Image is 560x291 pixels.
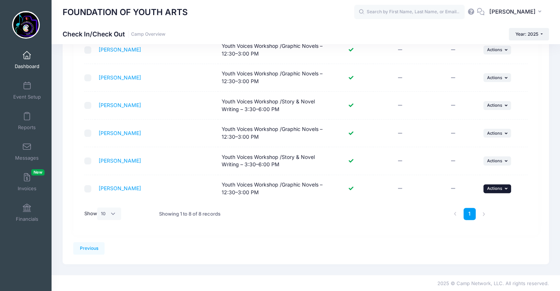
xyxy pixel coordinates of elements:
a: InvoicesNew [10,169,45,195]
button: Actions [483,156,511,165]
a: Reports [10,108,45,134]
td: Youth Voices Workshop /Graphic Novels – 12:30–3:00 PM [218,120,329,147]
td: Youth Voices Workshop /Story & Novel Writing – 3:30–6:00 PM [218,92,329,119]
span: Year: 2025 [515,31,538,37]
a: Camp Overview [131,32,165,37]
span: Financials [16,216,38,222]
a: Financials [10,200,45,226]
a: [PERSON_NAME] [99,46,141,53]
button: Actions [483,46,511,54]
button: Actions [483,73,511,82]
a: Previous [73,242,105,255]
label: Show [84,207,121,220]
select: Show [97,207,121,220]
a: Event Setup [10,78,45,103]
td: Youth Voices Workshop /Graphic Novels – 12:30–3:00 PM [218,36,329,64]
h1: FOUNDATION OF YOUTH ARTS [63,4,188,21]
span: Actions [487,158,502,163]
button: Year: 2025 [509,28,549,40]
input: Search by First Name, Last Name, or Email... [354,5,465,19]
span: Event Setup [13,94,41,100]
a: [PERSON_NAME] [99,130,141,136]
a: [PERSON_NAME] [99,185,141,191]
span: Actions [487,103,502,108]
a: 1 [464,208,476,220]
button: Actions [483,184,511,193]
div: Showing 1 to 8 of 8 records [159,206,221,223]
span: Invoices [18,185,36,192]
span: Messages [15,155,39,161]
span: 2025 © Camp Network, LLC. All rights reserved. [437,280,549,286]
button: Actions [483,129,511,138]
button: [PERSON_NAME] [485,4,549,21]
a: Dashboard [10,47,45,73]
a: [PERSON_NAME] [99,74,141,81]
span: Actions [487,186,502,191]
a: Messages [10,139,45,164]
td: Youth Voices Workshop /Story & Novel Writing – 3:30–6:00 PM [218,147,329,175]
img: FOUNDATION OF YOUTH ARTS [12,11,40,39]
h1: Check In/Check Out [63,30,165,38]
span: New [31,169,45,175]
button: Actions [483,101,511,110]
span: Actions [487,131,502,136]
span: Actions [487,47,502,52]
span: Reports [18,124,36,131]
td: Youth Voices Workshop /Graphic Novels – 12:30–3:00 PM [218,64,329,92]
span: Actions [487,75,502,80]
span: Dashboard [15,63,39,70]
td: Youth Voices Workshop /Graphic Novels – 12:30–3:00 PM [218,175,329,202]
span: [PERSON_NAME] [489,8,536,16]
a: [PERSON_NAME] [99,102,141,108]
a: [PERSON_NAME] [99,157,141,164]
